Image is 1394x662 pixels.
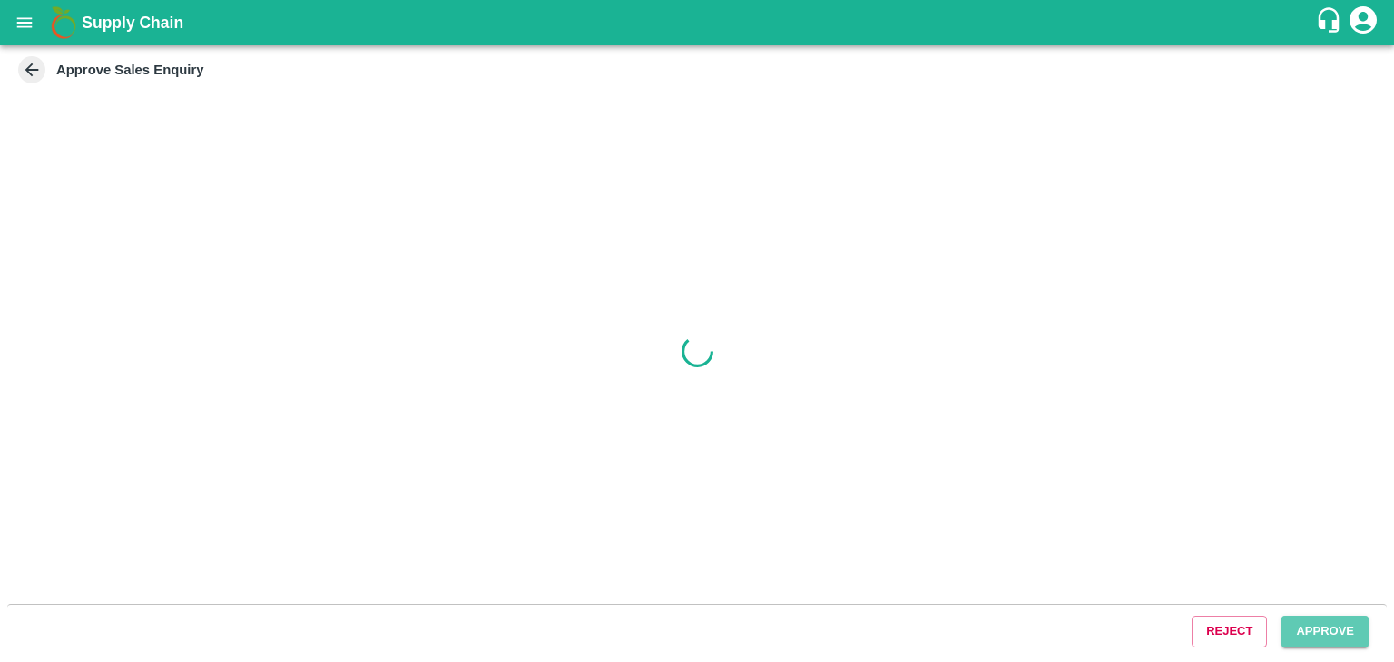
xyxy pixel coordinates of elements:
[82,14,183,32] b: Supply Chain
[56,63,204,77] strong: Approve Sales Enquiry
[1281,616,1369,647] button: Approve
[1192,616,1267,647] button: Reject
[45,5,82,41] img: logo
[82,10,1315,35] a: Supply Chain
[4,2,45,44] button: open drawer
[1347,4,1379,42] div: account of current user
[1315,6,1347,39] div: customer-support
